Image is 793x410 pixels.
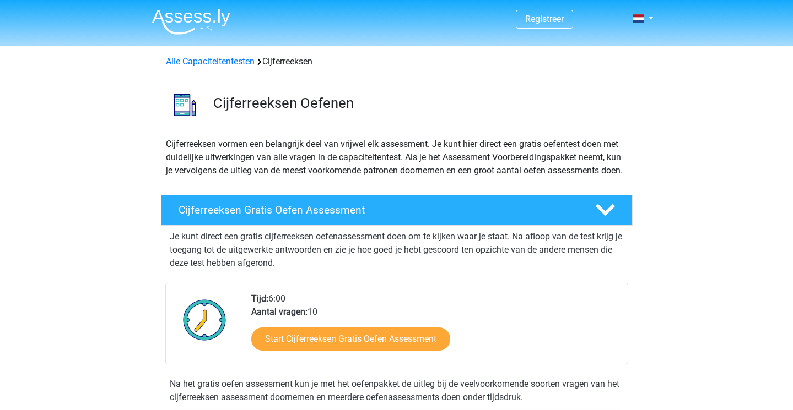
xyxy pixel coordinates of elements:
img: cijferreeksen [161,81,208,128]
a: Cijferreeksen Gratis Oefen Assessment [157,195,637,226]
p: Cijferreeksen vormen een belangrijk deel van vrijwel elk assessment. Je kunt hier direct een grat... [166,138,628,177]
img: Assessly [152,9,230,35]
p: Je kunt direct een gratis cijferreeksen oefenassessment doen om te kijken waar je staat. Na afloo... [170,230,624,270]
a: Alle Capaciteitentesten [166,56,255,67]
div: Na het gratis oefen assessment kun je met het oefenpakket de uitleg bij de veelvoorkomende soorte... [165,378,628,404]
a: Registreer [525,14,564,24]
a: Start Cijferreeksen Gratis Oefen Assessment [251,327,450,351]
b: Aantal vragen: [251,307,308,317]
h4: Cijferreeksen Gratis Oefen Assessment [179,204,578,216]
div: 6:00 10 [243,292,627,364]
div: Cijferreeksen [161,55,632,68]
img: Klok [177,292,233,347]
b: Tijd: [251,293,268,304]
h3: Cijferreeksen Oefenen [213,95,624,112]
